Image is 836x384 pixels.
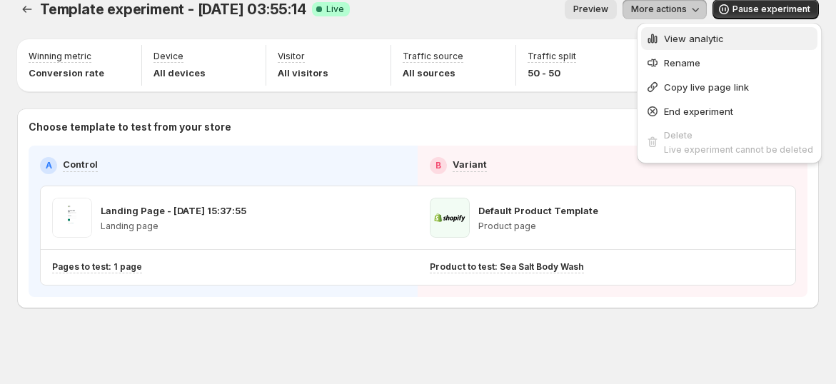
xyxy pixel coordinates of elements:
[528,66,576,80] p: 50 - 50
[326,4,344,15] span: Live
[664,106,733,117] span: End experiment
[101,221,246,232] p: Landing page
[29,51,91,62] p: Winning metric
[453,157,487,171] p: Variant
[403,66,463,80] p: All sources
[52,261,142,273] p: Pages to test: 1 page
[664,57,700,69] span: Rename
[153,66,206,80] p: All devices
[29,120,807,134] p: Choose template to test from your store
[435,160,441,171] h2: B
[664,144,813,155] span: Live experiment cannot be deleted
[430,198,470,238] img: Default Product Template
[573,4,608,15] span: Preview
[528,51,576,62] p: Traffic split
[52,198,92,238] img: Landing Page - Jul 15, 15:37:55
[63,157,98,171] p: Control
[664,33,724,44] span: View analytic
[664,128,813,142] div: Delete
[278,51,305,62] p: Visitor
[478,203,598,218] p: Default Product Template
[29,66,104,80] p: Conversion rate
[664,81,749,93] span: Copy live page link
[641,124,817,159] button: DeleteLive experiment cannot be deleted
[40,1,306,18] span: Template experiment - [DATE] 03:55:14
[430,261,584,273] p: Product to test: Sea Salt Body Wash
[478,221,598,232] p: Product page
[641,27,817,50] button: View analytic
[641,76,817,98] button: Copy live page link
[641,51,817,74] button: Rename
[46,160,52,171] h2: A
[732,4,810,15] span: Pause experiment
[631,4,687,15] span: More actions
[153,51,183,62] p: Device
[641,100,817,123] button: End experiment
[403,51,463,62] p: Traffic source
[101,203,246,218] p: Landing Page - [DATE] 15:37:55
[278,66,328,80] p: All visitors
